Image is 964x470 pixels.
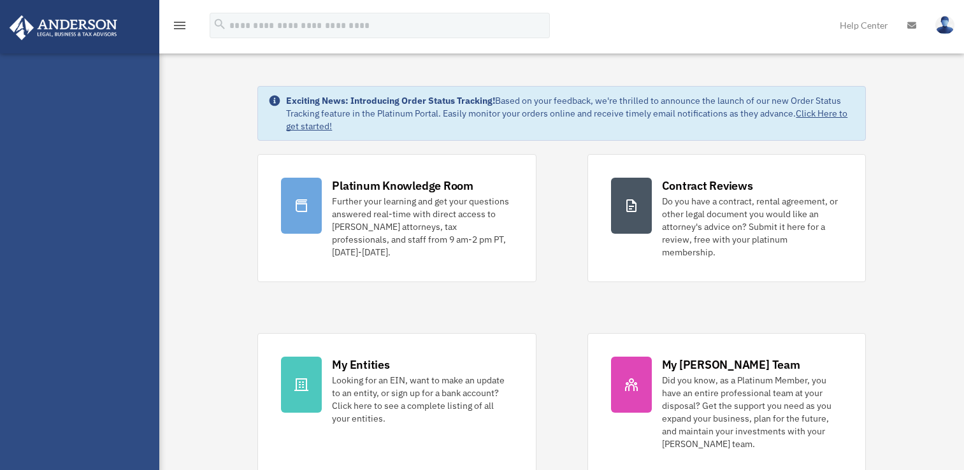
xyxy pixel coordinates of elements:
[332,178,473,194] div: Platinum Knowledge Room
[332,374,512,425] div: Looking for an EIN, want to make an update to an entity, or sign up for a bank account? Click her...
[257,154,536,282] a: Platinum Knowledge Room Further your learning and get your questions answered real-time with dire...
[332,195,512,259] div: Further your learning and get your questions answered real-time with direct access to [PERSON_NAM...
[587,154,866,282] a: Contract Reviews Do you have a contract, rental agreement, or other legal document you would like...
[6,15,121,40] img: Anderson Advisors Platinum Portal
[662,374,842,450] div: Did you know, as a Platinum Member, you have an entire professional team at your disposal? Get th...
[286,94,854,132] div: Based on your feedback, we're thrilled to announce the launch of our new Order Status Tracking fe...
[172,22,187,33] a: menu
[286,95,495,106] strong: Exciting News: Introducing Order Status Tracking!
[935,16,954,34] img: User Pic
[662,195,842,259] div: Do you have a contract, rental agreement, or other legal document you would like an attorney's ad...
[332,357,389,373] div: My Entities
[286,108,847,132] a: Click Here to get started!
[172,18,187,33] i: menu
[662,178,753,194] div: Contract Reviews
[213,17,227,31] i: search
[662,357,800,373] div: My [PERSON_NAME] Team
